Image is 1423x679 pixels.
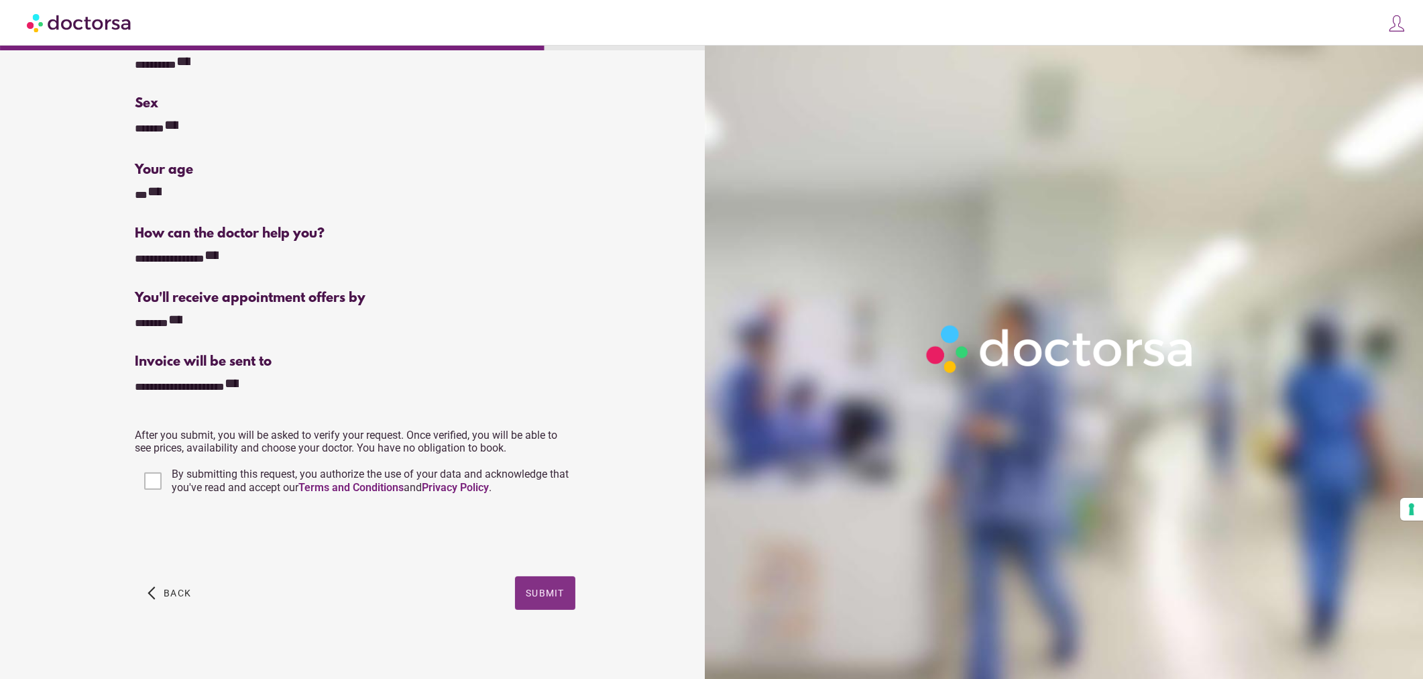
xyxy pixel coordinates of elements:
[135,354,575,370] div: Invoice will be sent to
[515,576,575,610] button: Submit
[526,588,565,598] span: Submit
[1400,498,1423,521] button: Your consent preferences for tracking technologies
[135,511,339,563] iframe: To enrich screen reader interactions, please activate Accessibility in Grammarly extension settings
[172,468,569,494] span: By submitting this request, you authorize the use of your data and acknowledge that you've read a...
[135,226,575,242] div: How can the doctor help you?
[299,481,404,494] a: Terms and Conditions
[422,481,490,494] a: Privacy Policy
[135,162,353,178] div: Your age
[135,429,575,454] p: After you submit, you will be asked to verify your request. Once verified, you will be able to se...
[1387,14,1406,33] img: icons8-customer-100.png
[142,576,196,610] button: arrow_back_ios Back
[27,7,133,38] img: Doctorsa.com
[135,291,575,306] div: You'll receive appointment offers by
[135,96,575,111] div: Sex
[164,588,191,598] span: Back
[919,317,1203,381] img: Logo-Doctorsa-trans-White-partial-flat.png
